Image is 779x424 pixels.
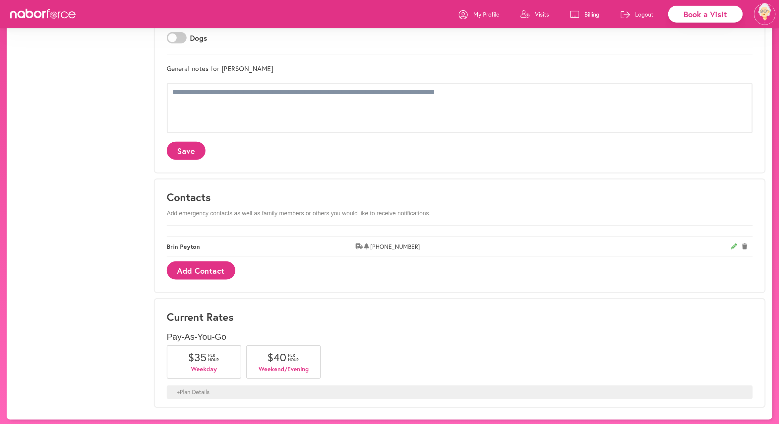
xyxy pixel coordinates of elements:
span: per hour [288,353,300,363]
div: + Plan Details [167,386,753,399]
span: per hour [209,353,220,363]
p: Weekend/Evening [257,366,310,373]
a: Visits [520,4,549,24]
label: Dogs [190,34,208,42]
a: My Profile [459,4,499,24]
span: [PHONE_NUMBER] [371,243,731,250]
a: Logout [621,4,654,24]
p: Billing [585,10,600,18]
span: $ 35 [188,350,207,365]
a: Billing [570,4,600,24]
button: Add Contact [167,261,235,280]
p: Logout [635,10,654,18]
h3: Current Rates [167,311,753,323]
p: Add emergency contacts as well as family members or others you would like to receive notifications. [167,210,753,217]
img: efc20bcf08b0dac87679abea64c1faab.png [754,3,776,25]
label: General notes for [PERSON_NAME] [167,65,273,73]
p: Weekday [177,366,231,373]
span: Brin Peyton [167,243,356,250]
p: Visits [535,10,549,18]
h3: Contacts [167,191,753,203]
div: Book a Visit [668,6,743,23]
span: $ 40 [268,350,287,365]
p: Pay-As-You-Go [167,332,753,342]
p: My Profile [473,10,499,18]
button: Save [167,142,206,160]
